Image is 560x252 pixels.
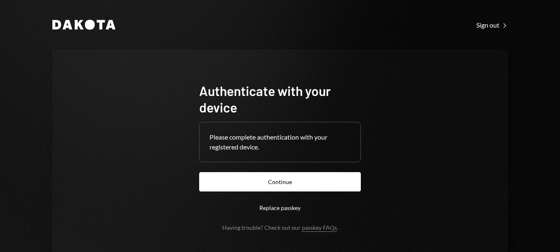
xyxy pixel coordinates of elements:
button: Continue [199,172,361,191]
div: Please complete authentication with your registered device. [209,132,351,152]
a: Sign out [476,20,508,29]
div: Having trouble? Check out our . [222,224,338,231]
h1: Authenticate with your device [199,82,361,115]
a: passkey FAQs [302,224,337,232]
button: Replace passkey [199,198,361,217]
div: Sign out [476,21,508,29]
